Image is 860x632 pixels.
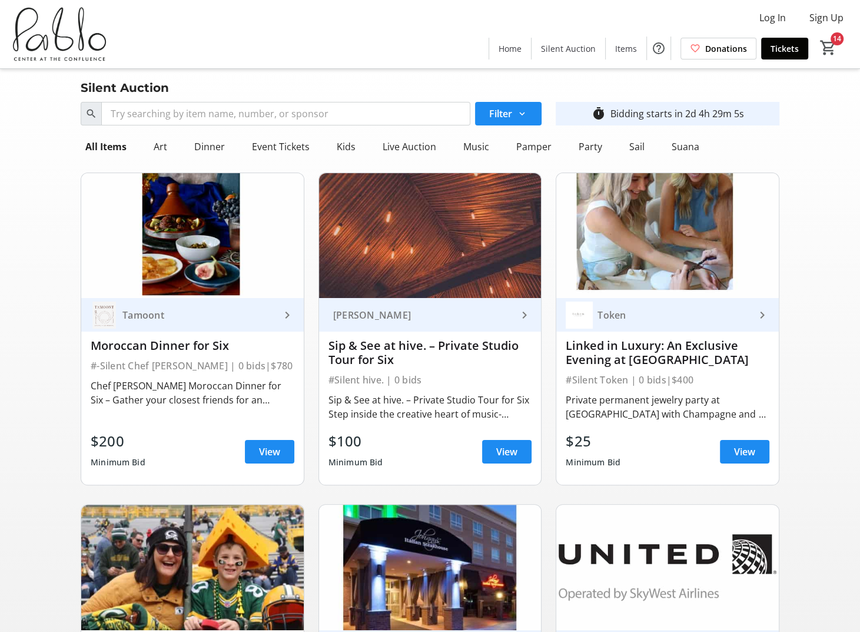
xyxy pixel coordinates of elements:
div: Party [574,135,607,158]
div: Sip & See at hive. – Private Studio Tour for Six Step inside the creative heart of music-making a... [328,393,532,421]
span: Items [615,42,637,55]
a: Silent Auction [532,38,605,59]
a: TokenToken [556,298,779,332]
div: Dinner [190,135,230,158]
mat-icon: timer_outline [592,107,606,121]
div: Pamper [512,135,556,158]
img: 2 round trip tickets EC to Chicago [556,505,779,630]
div: Minimum Bid [328,452,383,473]
div: Linked in Luxury: An Exclusive Evening at [GEOGRAPHIC_DATA] [566,339,769,367]
img: Tamoont [91,302,118,329]
a: View [720,440,769,464]
div: Chef [PERSON_NAME] Moroccan Dinner for Six – Gather your closest friends for an exquisite, in-hom... [91,379,294,407]
div: Minimum Bid [566,452,620,473]
div: Moroccan Dinner for Six [91,339,294,353]
img: Packers Tickets [81,505,304,630]
div: All Items [81,135,131,158]
span: Silent Auction [541,42,596,55]
button: Help [647,37,670,60]
span: View [259,445,280,459]
div: $25 [566,431,620,452]
a: Donations [680,38,756,59]
div: Kids [332,135,360,158]
img: Sip & See at hive. – Private Studio Tour for Six [319,173,542,298]
a: View [245,440,294,464]
div: $200 [91,431,145,452]
a: View [482,440,532,464]
div: Live Auction [378,135,441,158]
div: Minimum Bid [91,452,145,473]
div: #Silent hive. | 0 bids [328,372,532,388]
a: [PERSON_NAME] [319,298,542,332]
img: Moroccan Dinner for Six [81,173,304,298]
div: [PERSON_NAME] [328,309,518,321]
div: #-Silent Chef [PERSON_NAME] | 0 bids | $780 [91,358,294,374]
a: Home [489,38,531,59]
div: #Silent Token | 0 bids | $400 [566,372,769,388]
div: Private permanent jewelry party at [GEOGRAPHIC_DATA] with Champagne and a VIP studio tour with th... [566,393,769,421]
div: Bidding starts in 2d 4h 29m 5s [610,107,744,121]
button: Sign Up [800,8,853,27]
div: Event Tickets [247,135,314,158]
span: Home [499,42,522,55]
span: Donations [705,42,747,55]
img: Johnny's Steakhouse 5 Course Tasting Menu for 12 people [319,505,542,630]
button: Filter [475,102,542,125]
div: Music [459,135,494,158]
span: View [496,445,517,459]
img: Pablo Center's Logo [7,5,112,64]
mat-icon: keyboard_arrow_right [755,308,769,322]
mat-icon: keyboard_arrow_right [280,308,294,322]
img: Linked in Luxury: An Exclusive Evening at Token [556,173,779,298]
div: Silent Auction [74,78,176,97]
div: Art [149,135,172,158]
button: Cart [818,37,839,58]
span: Filter [489,107,512,121]
span: Tickets [771,42,799,55]
div: Sail [625,135,649,158]
a: Items [606,38,646,59]
span: Log In [759,11,786,25]
div: $100 [328,431,383,452]
a: TamoontTamoont [81,298,304,332]
img: Token [566,302,593,329]
span: Sign Up [809,11,844,25]
input: Try searching by item name, number, or sponsor [101,102,470,125]
button: Log In [750,8,795,27]
div: Suana [667,135,704,158]
div: Sip & See at hive. – Private Studio Tour for Six [328,339,532,367]
a: Tickets [761,38,808,59]
div: Token [593,309,755,321]
div: Tamoont [118,309,280,321]
mat-icon: keyboard_arrow_right [517,308,532,322]
span: View [734,445,755,459]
